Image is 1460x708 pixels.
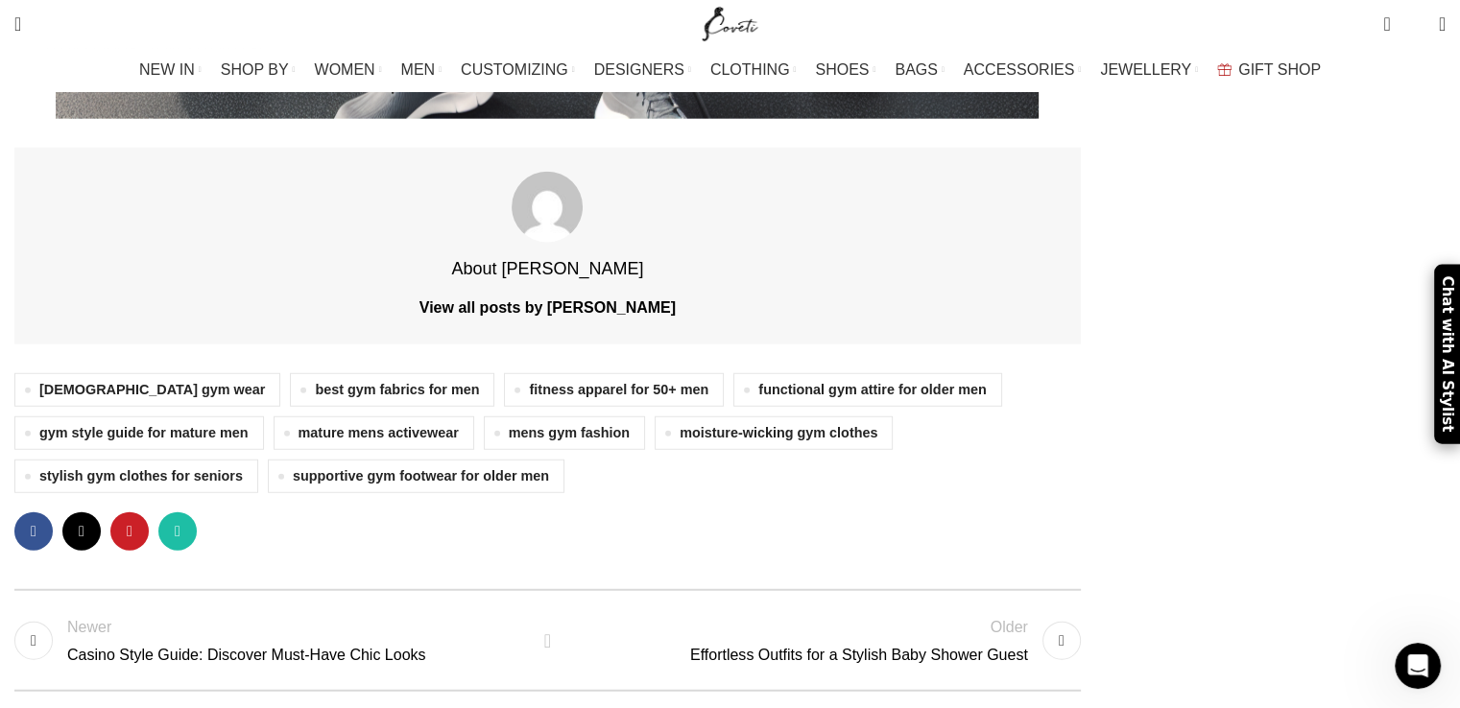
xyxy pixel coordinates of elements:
span: GIFT SHOP [1238,60,1321,79]
a: SHOES [815,51,875,89]
a: NEW IN [139,51,202,89]
span: CUSTOMIZING [461,60,568,79]
h4: About [PERSON_NAME] [451,257,643,281]
iframe: Intercom live chat [1395,643,1441,689]
a: fitness apparel for 50+ men [504,373,724,407]
a: GIFT SHOP [1217,51,1321,89]
a: Search [5,5,31,43]
a: stylish gym clothes for seniors [14,460,258,493]
a: Back to list [529,621,566,659]
span: JEWELLERY [1100,60,1191,79]
span: SHOES [815,60,869,79]
a: DESIGNERS [594,51,691,89]
a: mens gym fashion [484,416,645,450]
a: supportive gym footwear for older men [268,460,564,493]
a: JEWELLERY [1100,51,1198,89]
span: DESIGNERS [594,60,684,79]
span: ACCESSORIES [964,60,1075,79]
a: X social link [62,512,101,551]
span: 0 [1385,10,1400,24]
a: best gym fabrics for men [290,373,494,407]
a: functional gym attire for older men [733,373,1001,407]
span: Casino Style Guide: Discover Must-Have Chic Looks [67,644,510,665]
a: CUSTOMIZING [461,51,575,89]
span: 0 [1409,19,1424,34]
a: BAGS [895,51,944,89]
span: CLOTHING [710,60,790,79]
a: ACCESSORIES [964,51,1082,89]
a: WOMEN [315,51,382,89]
div: Main navigation [5,51,1455,89]
div: My Wishlist [1405,5,1424,43]
span: MEN [401,60,436,79]
a: View all posts by [PERSON_NAME] [419,295,676,320]
a: mature mens activewear [274,416,474,450]
span: BAGS [895,60,937,79]
a: Facebook social link [14,512,53,551]
span: SHOP BY [221,60,289,79]
a: 0 [1374,5,1400,43]
div: Newer [67,615,510,640]
span: NEW IN [139,60,195,79]
a: gym style guide for mature men [14,416,264,450]
span: WOMEN [315,60,375,79]
a: SHOP BY [221,51,296,89]
a: CLOTHING [710,51,797,89]
a: Newer Casino Style Guide: Discover Must-Have Chic Looks [14,615,529,666]
a: Pinterest social link [110,512,149,551]
img: author-avatar [512,172,583,243]
a: moisture-wicking gym clothes [655,416,893,450]
span: Effortless Outfits for a Stylish Baby Shower Guest [586,644,1028,665]
img: GiftBag [1217,63,1232,76]
a: [DEMOGRAPHIC_DATA] gym wear [14,373,280,407]
a: Site logo [698,14,762,31]
a: WhatsApp social link [158,512,197,551]
a: MEN [401,51,442,89]
a: Older Effortless Outfits for a Stylish Baby Shower Guest [566,615,1081,666]
span: Older [586,615,1028,640]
